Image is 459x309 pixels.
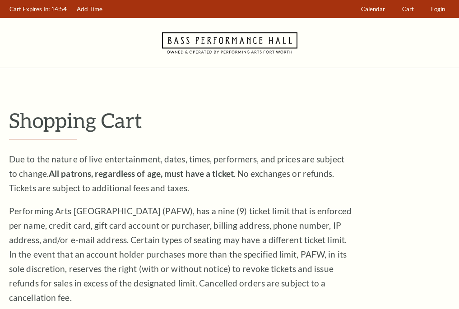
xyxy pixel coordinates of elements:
[9,204,352,305] p: Performing Arts [GEOGRAPHIC_DATA] (PAFW), has a nine (9) ticket limit that is enforced per name, ...
[9,5,50,13] span: Cart Expires In:
[357,0,389,18] a: Calendar
[398,0,418,18] a: Cart
[431,5,445,13] span: Login
[9,154,344,193] span: Due to the nature of live entertainment, dates, times, performers, and prices are subject to chan...
[49,168,234,179] strong: All patrons, regardless of age, must have a ticket
[51,5,67,13] span: 14:54
[73,0,107,18] a: Add Time
[361,5,385,13] span: Calendar
[427,0,450,18] a: Login
[9,109,450,132] p: Shopping Cart
[402,5,414,13] span: Cart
